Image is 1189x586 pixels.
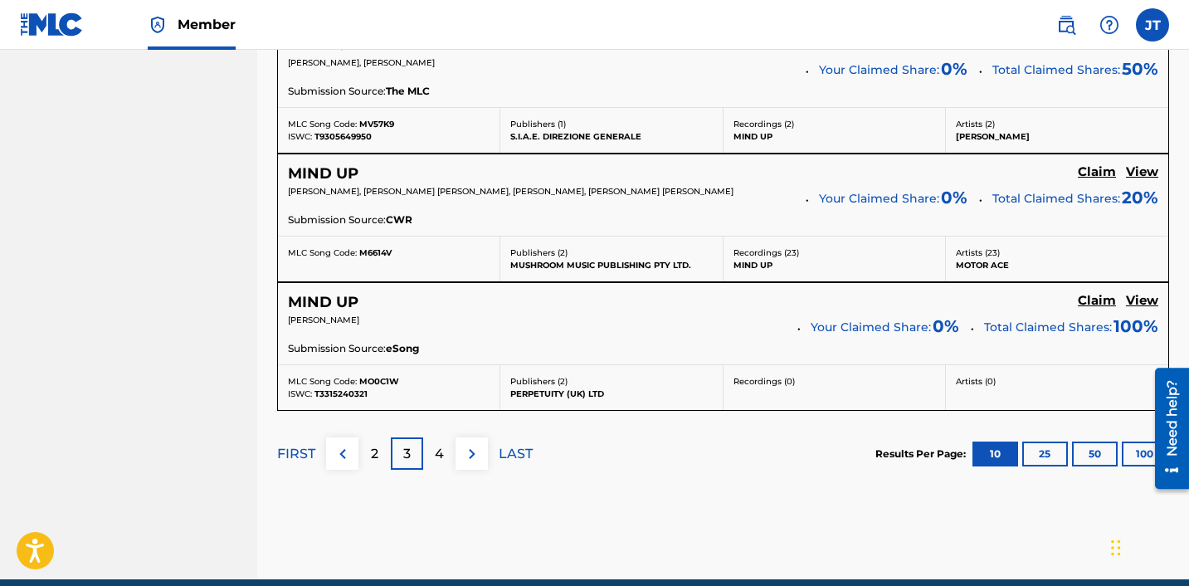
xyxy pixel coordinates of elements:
[992,191,1120,206] span: Total Claimed Shares:
[288,293,358,312] h5: MIND UP
[1022,442,1068,466] button: 25
[510,375,712,388] p: Publishers ( 2 )
[1126,293,1158,309] h5: View
[956,118,1158,130] p: Artists ( 2 )
[956,259,1158,271] p: MOTOR ACE
[1056,15,1076,35] img: search
[1050,8,1083,42] a: Public Search
[1136,8,1169,42] div: User Menu
[733,247,935,259] p: Recordings ( 23 )
[386,84,430,99] span: The MLC
[733,375,935,388] p: Recordings ( 0 )
[435,444,444,464] p: 4
[941,185,967,210] span: 0 %
[956,375,1158,388] p: Artists ( 0 )
[462,444,482,464] img: right
[314,388,368,399] span: T3315240321
[403,444,411,464] p: 3
[499,444,533,464] p: LAST
[314,131,372,142] span: T9305649950
[1126,164,1158,183] a: View
[277,444,315,464] p: FIRST
[1122,442,1167,466] button: 100
[733,130,935,143] p: MIND UP
[178,15,236,34] span: Member
[510,247,712,259] p: Publishers ( 2 )
[972,442,1018,466] button: 10
[1106,506,1189,586] iframe: Chat Widget
[288,388,312,399] span: ISWC:
[510,118,712,130] p: Publishers ( 1 )
[510,130,712,143] p: S.I.A.E. DIREZIONE GENERALE
[333,444,353,464] img: left
[956,130,1158,143] p: [PERSON_NAME]
[288,84,386,99] span: Submission Source:
[288,247,357,258] span: MLC Song Code:
[1122,56,1158,81] span: 50 %
[1126,293,1158,311] a: View
[1143,361,1189,495] iframe: Resource Center
[20,12,84,37] img: MLC Logo
[288,315,359,325] span: [PERSON_NAME]
[386,212,412,227] span: CWR
[288,212,386,227] span: Submission Source:
[359,247,392,258] span: M6614V
[288,164,358,183] h5: MIND UP
[984,320,1112,335] span: Total Claimed Shares:
[819,61,939,79] span: Your Claimed Share:
[941,56,967,81] span: 0 %
[733,118,935,130] p: Recordings ( 2 )
[288,131,312,142] span: ISWC:
[933,314,959,339] span: 0 %
[288,341,386,356] span: Submission Source:
[1113,314,1158,339] span: 100 %
[288,119,357,129] span: MLC Song Code:
[288,376,357,387] span: MLC Song Code:
[371,444,378,464] p: 2
[1122,185,1158,210] span: 20 %
[288,186,733,197] span: [PERSON_NAME], [PERSON_NAME] [PERSON_NAME], [PERSON_NAME], [PERSON_NAME] [PERSON_NAME]
[992,62,1120,77] span: Total Claimed Shares:
[148,15,168,35] img: Top Rightsholder
[510,388,712,400] p: PERPETUITY (UK) LTD
[1111,523,1121,573] div: Drag
[1078,293,1116,309] h5: Claim
[386,341,419,356] span: eSong
[811,319,931,336] span: Your Claimed Share:
[1126,164,1158,180] h5: View
[1072,442,1118,466] button: 50
[288,57,435,68] span: [PERSON_NAME], [PERSON_NAME]
[733,259,935,271] p: MIND UP
[819,190,939,208] span: Your Claimed Share:
[359,376,399,387] span: MO0C1W
[1078,164,1116,180] h5: Claim
[359,119,394,129] span: MV57K9
[1093,8,1126,42] div: Help
[510,259,712,271] p: MUSHROOM MUSIC PUBLISHING PTY LTD.
[875,447,970,461] p: Results Per Page:
[1099,15,1119,35] img: help
[956,247,1158,259] p: Artists ( 23 )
